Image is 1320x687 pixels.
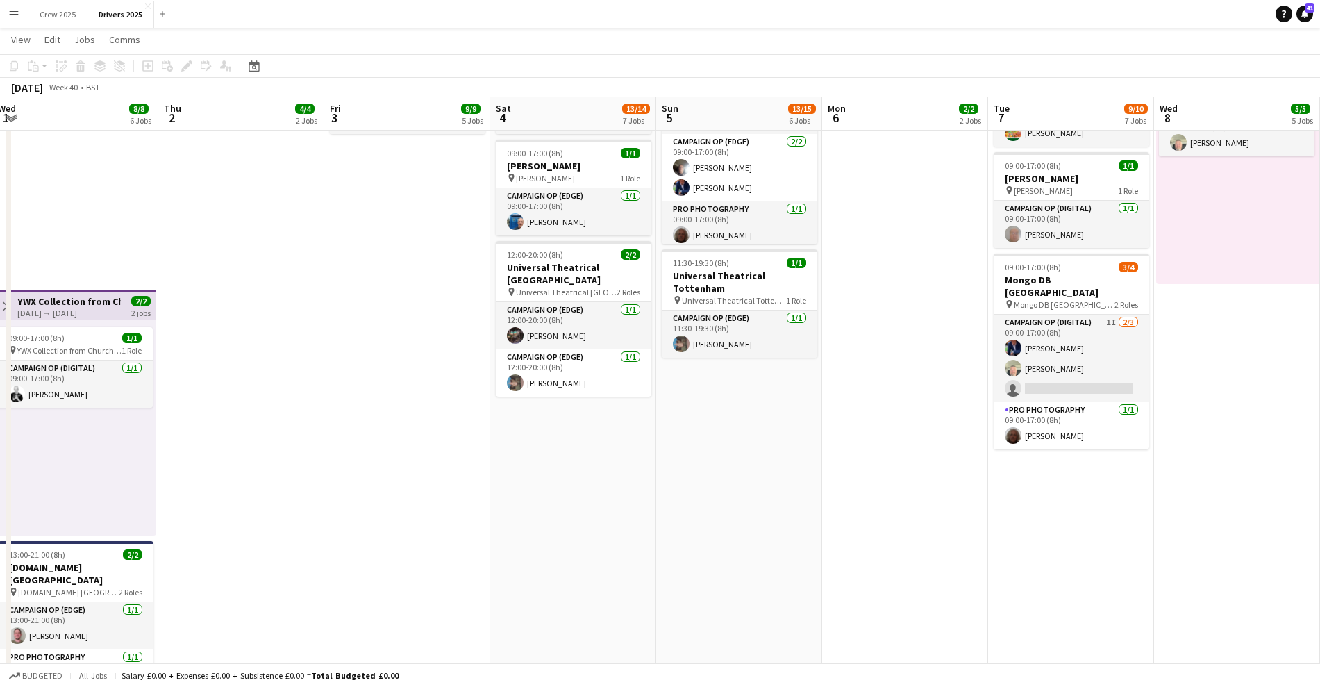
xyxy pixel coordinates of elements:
[496,140,651,235] app-job-card: 09:00-17:00 (8h)1/1[PERSON_NAME] [PERSON_NAME]1 RoleCampaign Op (Edge)1/109:00-17:00 (8h)[PERSON_...
[1291,104,1310,114] span: 5/5
[959,104,978,114] span: 2/2
[311,670,399,681] span: Total Budgeted £0.00
[46,82,81,92] span: Week 40
[1125,115,1147,126] div: 7 Jobs
[130,115,151,126] div: 6 Jobs
[682,295,786,306] span: Universal Theatrical Tottenham
[621,148,640,158] span: 1/1
[1118,185,1138,196] span: 1 Role
[994,315,1149,402] app-card-role: Campaign Op (Digital)1I2/309:00-17:00 (8h)[PERSON_NAME][PERSON_NAME]
[44,33,60,46] span: Edit
[109,33,140,46] span: Comms
[11,81,43,94] div: [DATE]
[622,104,650,114] span: 13/14
[789,115,815,126] div: 6 Jobs
[39,31,66,49] a: Edit
[1160,102,1178,115] span: Wed
[507,148,563,158] span: 09:00-17:00 (8h)
[1124,104,1148,114] span: 9/10
[662,249,817,358] app-job-card: 11:30-19:30 (8h)1/1Universal Theatrical Tottenham Universal Theatrical Tottenham1 RoleCampaign Op...
[1296,6,1313,22] a: 41
[994,274,1149,299] h3: Mongo DB [GEOGRAPHIC_DATA]
[994,102,1010,115] span: Tue
[328,110,341,126] span: 3
[662,311,817,358] app-card-role: Campaign Op (Edge)1/111:30-19:30 (8h)[PERSON_NAME]
[1292,115,1313,126] div: 5 Jobs
[992,110,1010,126] span: 7
[103,31,146,49] a: Comms
[74,33,95,46] span: Jobs
[787,258,806,268] span: 1/1
[828,102,846,115] span: Mon
[994,152,1149,248] app-job-card: 09:00-17:00 (8h)1/1[PERSON_NAME] [PERSON_NAME]1 RoleCampaign Op (Digital)1/109:00-17:00 (8h)[PERS...
[994,254,1149,449] app-job-card: 09:00-17:00 (8h)3/4Mongo DB [GEOGRAPHIC_DATA] Mongo DB [GEOGRAPHIC_DATA]2 RolesCampaign Op (Digit...
[788,104,816,114] span: 13/15
[295,104,315,114] span: 4/4
[162,110,181,126] span: 2
[1005,262,1061,272] span: 09:00-17:00 (8h)
[662,38,817,244] app-job-card: 09:00-17:00 (8h)4/4Disney Tottenham NFL Disney Tottenham NFL3 RolesCampaign Op (Edge)1/109:00-14:...
[87,1,154,28] button: Drivers 2025
[7,668,65,684] button: Budgeted
[9,549,65,560] span: 13:00-21:00 (8h)
[496,241,651,397] app-job-card: 12:00-20:00 (8h)2/2Universal Theatrical [GEOGRAPHIC_DATA] Universal Theatrical [GEOGRAPHIC_DATA]2...
[69,31,101,49] a: Jobs
[621,249,640,260] span: 2/2
[662,134,817,201] app-card-role: Campaign Op (Edge)2/209:00-17:00 (8h)[PERSON_NAME][PERSON_NAME]
[496,349,651,397] app-card-role: Campaign Op (Edge)1/112:00-20:00 (8h)[PERSON_NAME]
[129,104,149,114] span: 8/8
[17,345,122,356] span: YWX Collection from Church [PERSON_NAME]
[617,287,640,297] span: 2 Roles
[494,110,511,126] span: 4
[462,115,483,126] div: 5 Jobs
[131,296,151,306] span: 2/2
[496,102,511,115] span: Sat
[516,287,617,297] span: Universal Theatrical [GEOGRAPHIC_DATA]
[496,188,651,235] app-card-role: Campaign Op (Edge)1/109:00-17:00 (8h)[PERSON_NAME]
[17,295,121,308] h3: YWX Collection from Church [PERSON_NAME]
[122,670,399,681] div: Salary £0.00 + Expenses £0.00 + Subsistence £0.00 =
[119,587,142,597] span: 2 Roles
[960,115,981,126] div: 2 Jobs
[296,115,317,126] div: 2 Jobs
[8,333,65,343] span: 09:00-17:00 (8h)
[76,670,110,681] span: All jobs
[18,587,119,597] span: [DOMAIN_NAME] [GEOGRAPHIC_DATA]
[662,102,678,115] span: Sun
[28,1,87,28] button: Crew 2025
[1305,3,1314,13] span: 41
[1119,262,1138,272] span: 3/4
[461,104,481,114] span: 9/9
[507,249,563,260] span: 12:00-20:00 (8h)
[122,333,142,343] span: 1/1
[22,671,62,681] span: Budgeted
[662,201,817,249] app-card-role: Pro Photography1/109:00-17:00 (8h)[PERSON_NAME]
[516,173,575,183] span: [PERSON_NAME]
[496,160,651,172] h3: [PERSON_NAME]
[1159,109,1314,156] app-card-role: Campaign Op (Digital)1/109:00-17:00 (8h)[PERSON_NAME]
[1119,160,1138,171] span: 1/1
[86,82,100,92] div: BST
[1114,299,1138,310] span: 2 Roles
[826,110,846,126] span: 6
[123,549,142,560] span: 2/2
[994,402,1149,449] app-card-role: Pro Photography1/109:00-17:00 (8h)[PERSON_NAME]
[786,295,806,306] span: 1 Role
[1005,160,1061,171] span: 09:00-17:00 (8h)
[660,110,678,126] span: 5
[623,115,649,126] div: 7 Jobs
[496,261,651,286] h3: Universal Theatrical [GEOGRAPHIC_DATA]
[662,270,817,295] h3: Universal Theatrical Tottenham
[496,302,651,349] app-card-role: Campaign Op (Edge)1/112:00-20:00 (8h)[PERSON_NAME]
[1014,185,1073,196] span: [PERSON_NAME]
[1014,299,1114,310] span: Mongo DB [GEOGRAPHIC_DATA]
[330,102,341,115] span: Fri
[164,102,181,115] span: Thu
[6,31,36,49] a: View
[131,306,151,318] div: 2 jobs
